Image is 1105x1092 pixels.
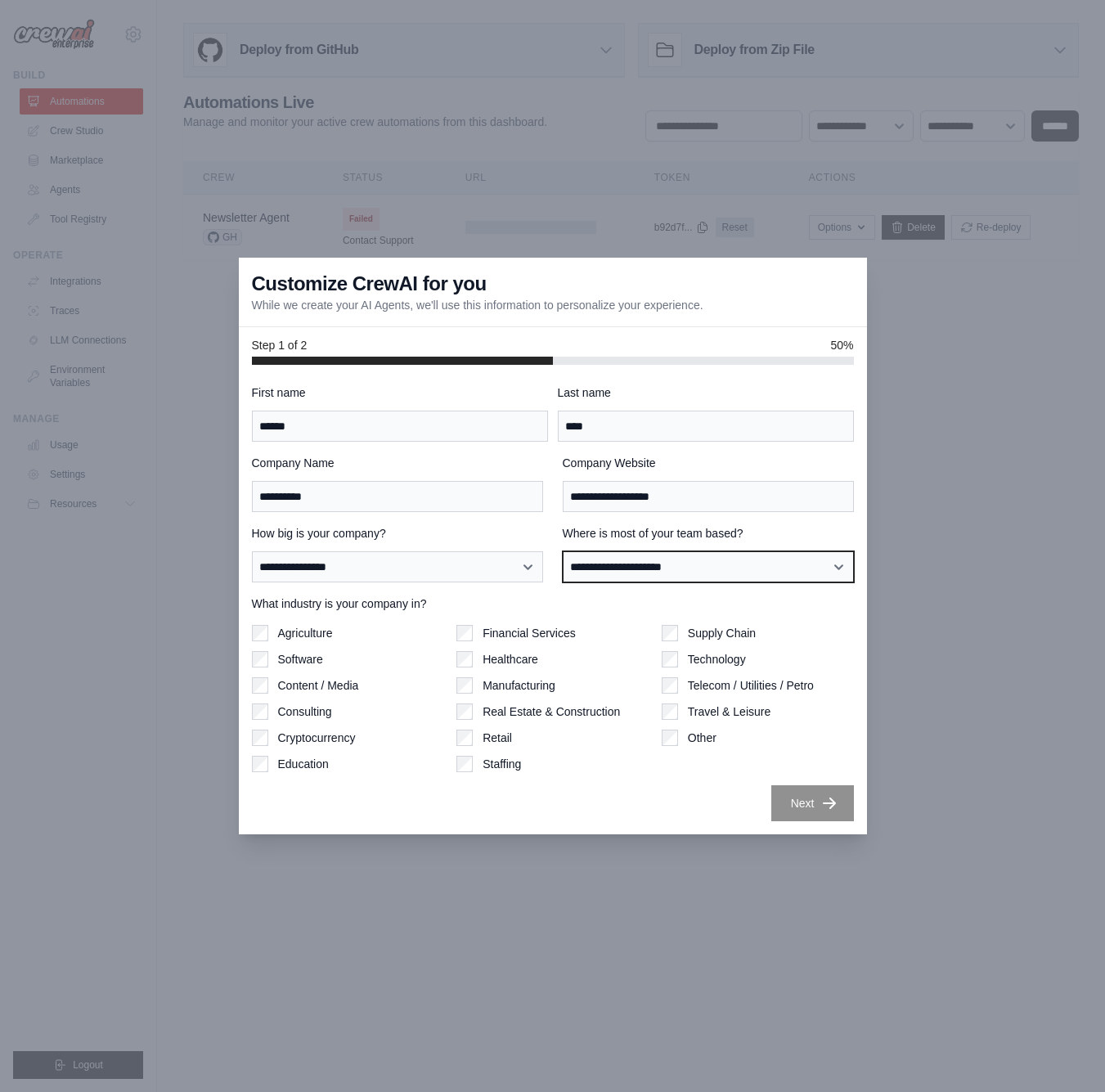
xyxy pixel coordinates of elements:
label: Other [688,730,716,746]
label: Real Estate & Construction [483,703,620,720]
label: Content / Media [278,677,359,694]
h3: Customize CrewAI for you [252,271,487,297]
label: Supply Chain [688,625,756,641]
p: While we create your AI Agents, we'll use this information to personalize your experience. [252,297,703,313]
button: Next [771,785,854,821]
label: Software [278,651,323,667]
label: Healthcare [483,651,538,667]
label: Cryptocurrency [278,730,356,746]
label: Company Website [563,455,854,471]
span: 50% [830,337,853,353]
label: Manufacturing [483,677,555,694]
label: Staffing [483,756,521,772]
label: Telecom / Utilities / Petro [688,677,814,694]
label: What industry is your company in? [252,595,854,612]
label: Last name [558,384,854,401]
label: Where is most of your team based? [563,525,854,542]
label: How big is your company? [252,525,543,542]
label: Retail [483,730,512,746]
label: Education [278,756,329,772]
label: Financial Services [483,625,576,641]
label: Travel & Leisure [688,703,770,720]
label: Agriculture [278,625,333,641]
span: Step 1 of 2 [252,337,308,353]
label: First name [252,384,548,401]
label: Company Name [252,455,543,471]
label: Consulting [278,703,332,720]
label: Technology [688,651,746,667]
